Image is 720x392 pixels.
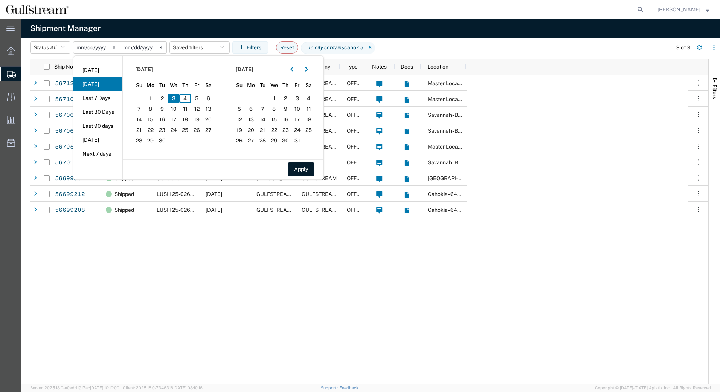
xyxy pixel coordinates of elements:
li: [DATE] [73,77,122,91]
span: 8 [145,104,157,113]
span: 23 [156,126,168,135]
span: OFFLINE [347,144,369,150]
span: Server: 2025.18.0-a0edd1917ac [30,386,119,390]
span: GULFSTREAM AEROSPACE IOR [302,207,379,213]
span: 12 [191,104,203,113]
span: 18 [303,115,314,124]
span: Shipped [114,202,134,218]
span: 22 [145,126,157,135]
span: All [50,44,57,51]
span: Fr [291,81,303,89]
span: Shipped [114,186,134,202]
span: To city contains cahokia [301,42,366,54]
span: OFFLINE [347,191,369,197]
span: 27 [245,136,257,145]
span: We [268,81,280,89]
button: Apply [288,162,314,176]
span: 19 [234,126,246,135]
span: 15 [145,115,157,124]
span: 3 [291,94,303,103]
a: Support [321,386,340,390]
span: OFFLINE [347,80,369,86]
span: Ship No. [54,64,74,70]
a: 56699208 [55,204,85,216]
input: Not set [120,42,166,53]
span: Sa [303,81,314,89]
span: 21 [133,126,145,135]
span: 14 [133,115,145,124]
span: 7 [257,104,268,113]
span: 13 [245,115,257,124]
span: Mo [145,81,157,89]
span: 25 [180,126,191,135]
span: 19 [191,115,203,124]
img: logo [5,4,69,15]
span: Master Location [428,96,467,102]
span: Copyright © [DATE]-[DATE] Agistix Inc., All Rights Reserved [595,385,711,391]
span: 23 [280,126,291,135]
span: Type [346,64,358,70]
span: GULFSTREAM AEROSPACE LTD [256,207,335,213]
span: Location [427,64,448,70]
span: Albany [428,175,482,181]
a: 56706247 [55,125,85,137]
span: Savannah - Bldg J [428,128,469,134]
span: We [168,81,180,89]
span: 4 [303,94,314,103]
span: Master Location [428,80,467,86]
input: Not set [73,42,120,53]
span: 28 [257,136,268,145]
span: [DATE] [236,66,253,73]
span: 09/03/2025 [206,207,222,213]
span: [DATE] 08:10:16 [173,386,203,390]
li: Next 7 days [73,147,122,161]
span: 7 [133,104,145,113]
span: 10 [168,104,180,113]
span: Savannah - Bldg J [428,159,469,165]
span: Th [180,81,191,89]
span: Docs [401,64,413,70]
span: LUSH 25-02614/CE1717 [157,207,214,213]
span: 1 [268,94,280,103]
span: 29 [145,136,157,145]
span: Cahokia - 6400 Curtiss [428,207,508,213]
span: 9 [280,104,291,113]
a: Feedback [339,386,358,390]
li: [DATE] [73,133,122,147]
span: 29 [268,136,280,145]
span: GULFSTREAM-CPS [302,80,349,86]
span: 6 [203,94,214,103]
span: GULFSTREAM AEROSPACE LTD [256,191,335,197]
span: 24 [291,126,303,135]
span: 16 [280,115,291,124]
span: 14 [257,115,268,124]
button: Filters [232,41,268,54]
span: 15 [268,115,280,124]
span: 13 [203,104,214,113]
span: GULFSTREAM AEROSPACE IOR [302,191,379,197]
li: Last 30 Days [73,105,122,119]
span: Filters [712,84,718,99]
span: 27 [203,126,214,135]
button: Saved filters [169,41,230,54]
span: Client: 2025.18.0-7346316 [123,386,203,390]
span: Tu [156,81,168,89]
a: 56705325 [55,141,85,153]
span: [DATE] 10:10:00 [90,386,119,390]
span: 26 [234,136,246,145]
span: OFFLINE [347,96,369,102]
span: GULFSTREAM AEROSPACE [302,96,369,102]
span: OFFLINE [347,112,369,118]
a: 56701948 [55,157,85,169]
span: 28 [133,136,145,145]
span: 30 [156,136,168,145]
span: Fr [191,81,203,89]
li: [DATE] [73,63,122,77]
span: Master Location [428,144,467,150]
span: 2 [156,94,168,103]
button: Reset [276,41,298,54]
li: Last 90 days [73,119,122,133]
span: 11 [180,104,191,113]
span: Su [234,81,246,89]
i: To city contains [308,44,344,52]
